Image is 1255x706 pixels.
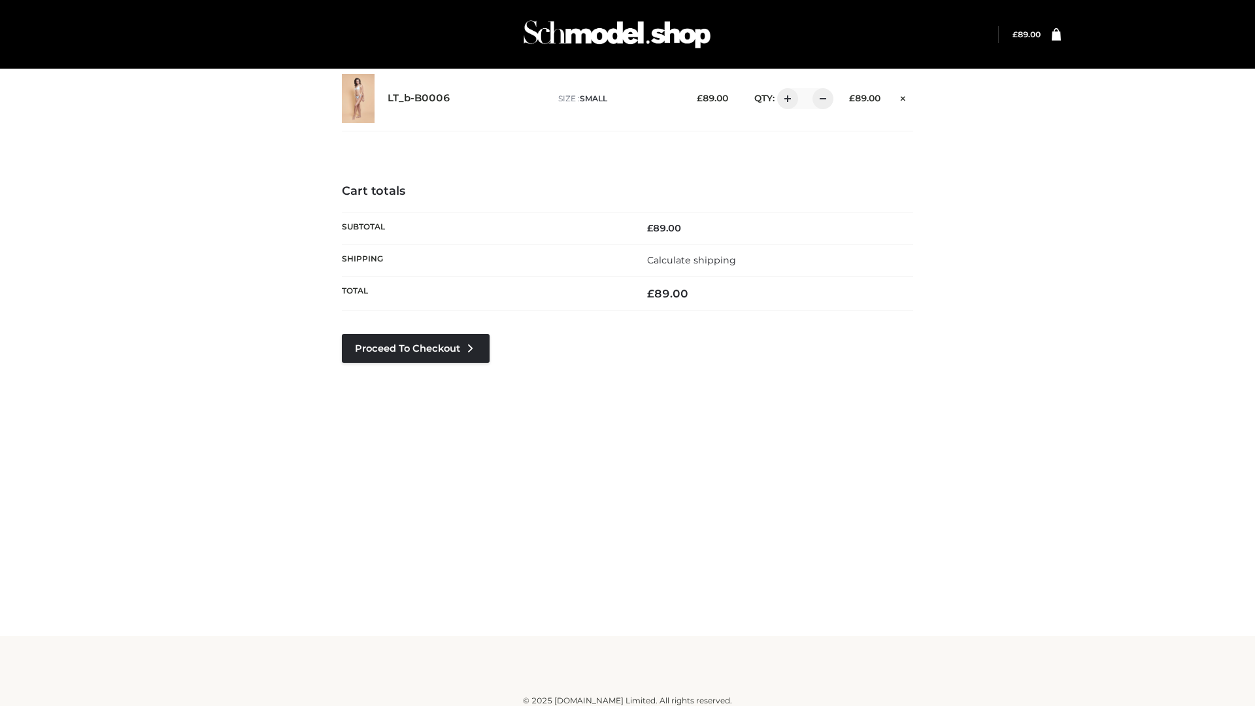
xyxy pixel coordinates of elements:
bdi: 89.00 [849,93,880,103]
a: £89.00 [1012,29,1041,39]
div: QTY: [741,88,829,109]
h4: Cart totals [342,184,913,199]
a: LT_b-B0006 [388,92,450,105]
a: Remove this item [894,88,913,105]
bdi: 89.00 [697,93,728,103]
span: £ [647,222,653,234]
bdi: 89.00 [647,287,688,300]
p: size : [558,93,677,105]
span: £ [647,287,654,300]
bdi: 89.00 [1012,29,1041,39]
span: £ [1012,29,1018,39]
th: Shipping [342,244,627,276]
a: Calculate shipping [647,254,736,266]
th: Total [342,277,627,311]
img: Schmodel Admin 964 [519,8,715,60]
span: SMALL [580,93,607,103]
a: Proceed to Checkout [342,334,490,363]
span: £ [849,93,855,103]
th: Subtotal [342,212,627,244]
span: £ [697,93,703,103]
bdi: 89.00 [647,222,681,234]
